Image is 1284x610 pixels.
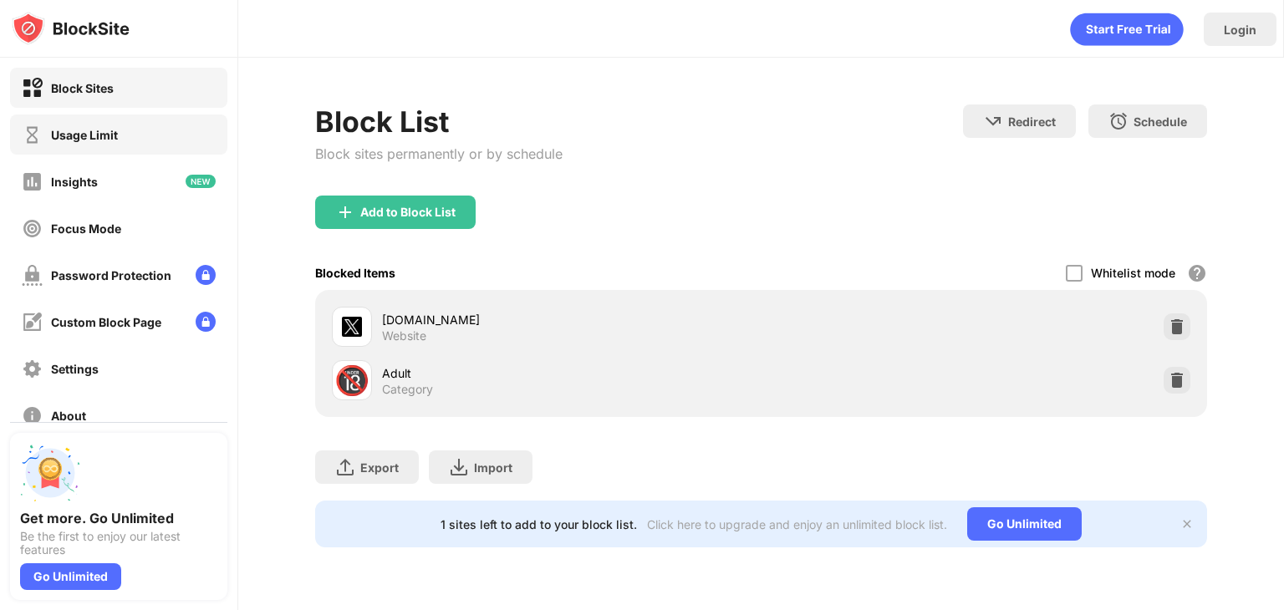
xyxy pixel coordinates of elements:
div: Block sites permanently or by schedule [315,145,563,162]
div: Settings [51,362,99,376]
div: 🔞 [334,363,369,398]
div: Import [474,460,512,475]
div: Category [382,382,433,397]
div: Custom Block Page [51,315,161,329]
img: customize-block-page-off.svg [22,312,43,333]
div: Schedule [1134,114,1187,129]
div: 1 sites left to add to your block list. [441,517,637,531]
img: lock-menu.svg [196,265,216,285]
div: Export [360,460,399,475]
div: Block Sites [51,81,114,95]
img: about-off.svg [22,405,43,426]
img: time-usage-off.svg [22,125,43,145]
div: Get more. Go Unlimited [20,510,217,526]
div: Blocked Items [315,266,395,280]
div: Password Protection [51,268,171,282]
div: Go Unlimited [20,563,121,590]
div: [DOMAIN_NAME] [382,311,761,328]
div: Go Unlimited [967,507,1082,541]
div: Add to Block List [360,206,456,219]
div: Whitelist mode [1091,266,1175,280]
img: insights-off.svg [22,171,43,192]
img: password-protection-off.svg [22,265,43,286]
div: Be the first to enjoy our latest features [20,530,217,557]
div: Click here to upgrade and enjoy an unlimited block list. [647,517,947,531]
img: favicons [342,317,362,337]
div: Focus Mode [51,221,121,236]
img: x-button.svg [1180,517,1194,531]
div: Block List [315,104,563,139]
div: Login [1224,23,1256,37]
img: focus-off.svg [22,218,43,239]
div: Website [382,328,426,343]
img: block-on.svg [22,78,43,99]
div: Adult [382,364,761,382]
img: settings-off.svg [22,358,43,379]
div: Insights [51,175,98,189]
div: Redirect [1008,114,1056,129]
img: logo-blocksite.svg [12,12,130,45]
img: lock-menu.svg [196,312,216,332]
div: animation [1070,13,1184,46]
img: push-unlimited.svg [20,443,80,503]
div: Usage Limit [51,128,118,142]
div: About [51,409,86,423]
img: new-icon.svg [186,175,216,188]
